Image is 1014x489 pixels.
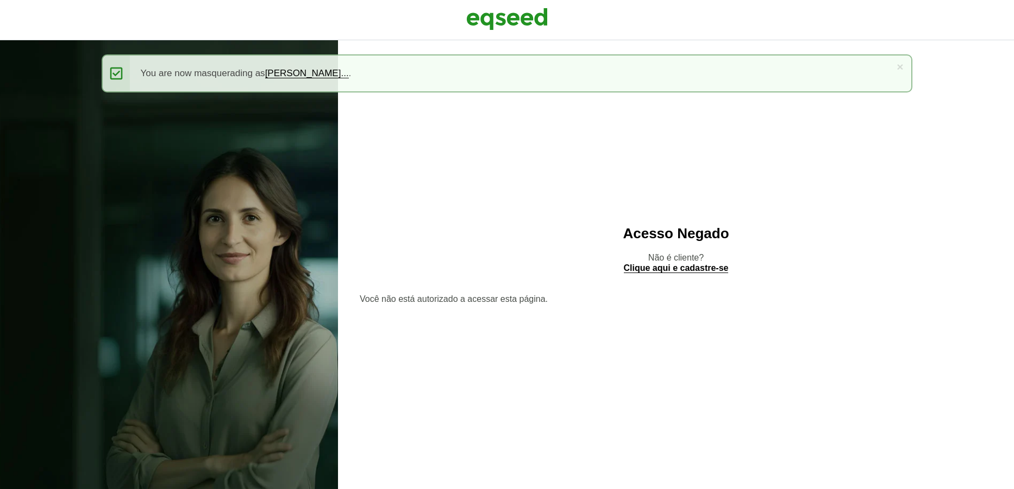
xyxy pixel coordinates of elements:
section: Você não está autorizado a acessar esta página. [360,295,992,304]
p: Não é cliente? [360,252,992,273]
img: EqSeed Logo [466,5,548,33]
a: Clique aqui e cadastre-se [624,264,729,273]
a: × [897,61,903,72]
div: You are now masquerading as . [102,54,913,92]
a: [PERSON_NAME]... [265,69,349,78]
h2: Acesso Negado [360,226,992,242]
